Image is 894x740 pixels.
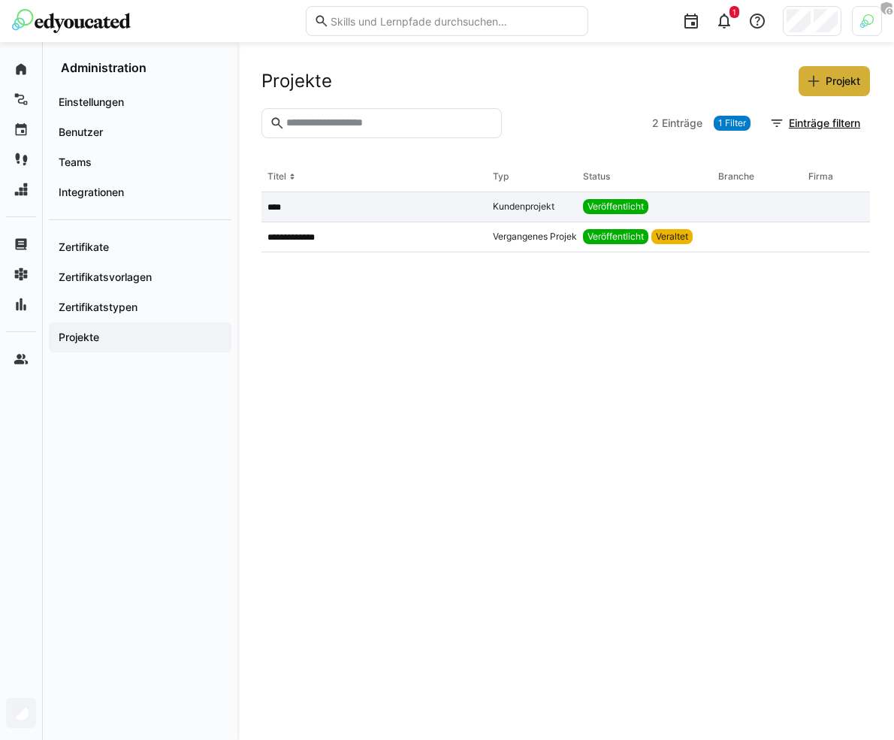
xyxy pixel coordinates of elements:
[787,116,862,131] span: Einträge filtern
[823,74,862,89] span: Projekt
[583,171,610,183] div: Status
[329,14,581,28] input: Skills und Lernpfade durchsuchen…
[587,231,644,243] span: Veröffentlicht
[662,116,702,131] span: Einträge
[493,201,554,213] app-project-type: Kundenprojekt
[261,70,332,92] h2: Projekte
[762,108,870,138] button: Einträge filtern
[732,8,736,17] span: 1
[808,171,833,183] div: Firma
[267,171,286,183] div: Titel
[493,171,509,183] div: Typ
[799,66,870,96] button: Projekt
[493,231,580,243] app-project-type: Vergangenes Projekt
[718,171,754,183] div: Branche
[718,117,746,129] span: 1 Filter
[652,116,659,131] span: 2
[587,201,644,213] span: Veröffentlicht
[656,231,688,243] span: Veraltet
